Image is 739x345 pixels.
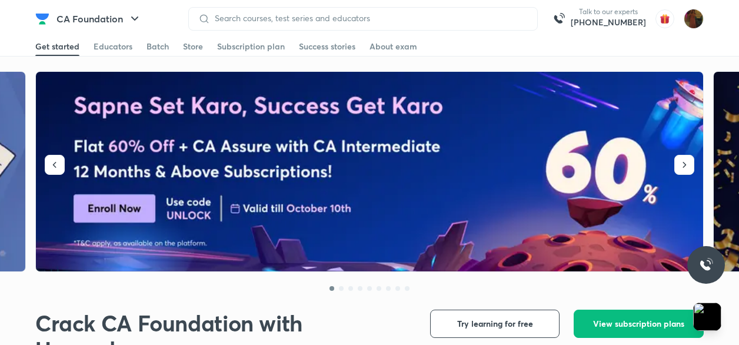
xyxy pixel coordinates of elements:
div: Get started [35,41,79,52]
div: Educators [94,41,132,52]
a: Batch [147,37,169,56]
div: About exam [369,41,417,52]
input: Search courses, test series and educators [210,14,528,23]
span: Try learning for free [457,318,533,330]
p: Talk to our experts [571,7,646,16]
button: Try learning for free [430,310,560,338]
a: Store [183,37,203,56]
div: Store [183,41,203,52]
div: Success stories [299,41,355,52]
img: avatar [655,9,674,28]
a: About exam [369,37,417,56]
a: Subscription plan [217,37,285,56]
a: Get started [35,37,79,56]
a: Success stories [299,37,355,56]
img: call-us [547,7,571,31]
button: View subscription plans [574,310,704,338]
img: Company Logo [35,12,49,26]
div: Subscription plan [217,41,285,52]
div: Batch [147,41,169,52]
a: Educators [94,37,132,56]
img: gungun Raj [684,9,704,29]
span: View subscription plans [593,318,684,330]
a: [PHONE_NUMBER] [571,16,646,28]
img: ttu [699,258,713,272]
button: CA Foundation [49,7,149,31]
